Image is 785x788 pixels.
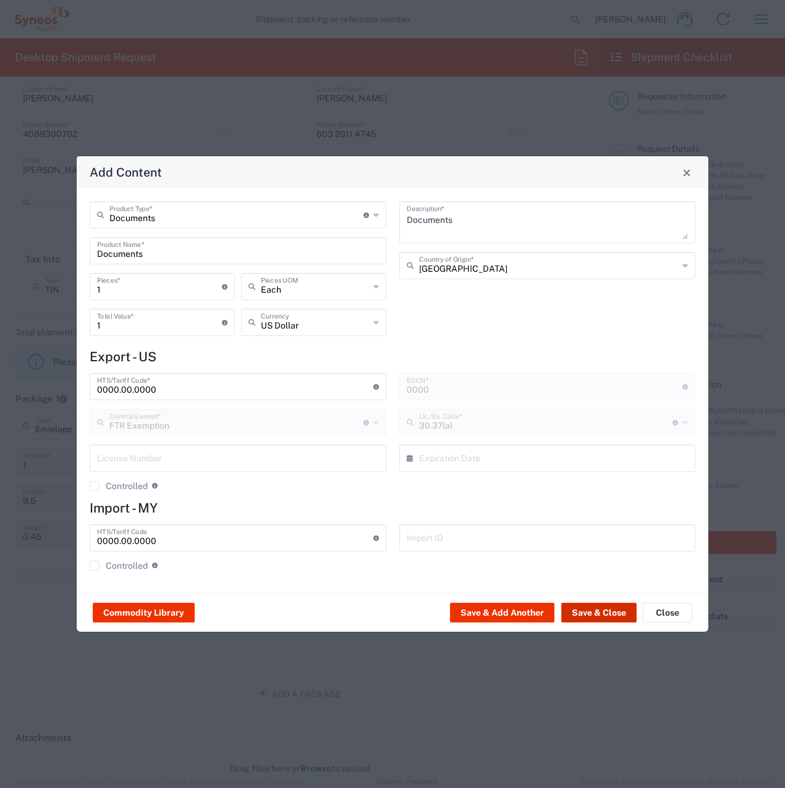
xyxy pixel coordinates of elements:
[90,561,148,571] label: Controlled
[643,603,692,622] button: Close
[450,603,554,622] button: Save & Add Another
[90,500,695,516] h4: Import - MY
[90,481,148,491] label: Controlled
[90,349,695,364] h4: Export - US
[93,603,195,622] button: Commodity Library
[90,163,162,181] h4: Add Content
[678,164,695,181] button: Close
[561,603,637,622] button: Save & Close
